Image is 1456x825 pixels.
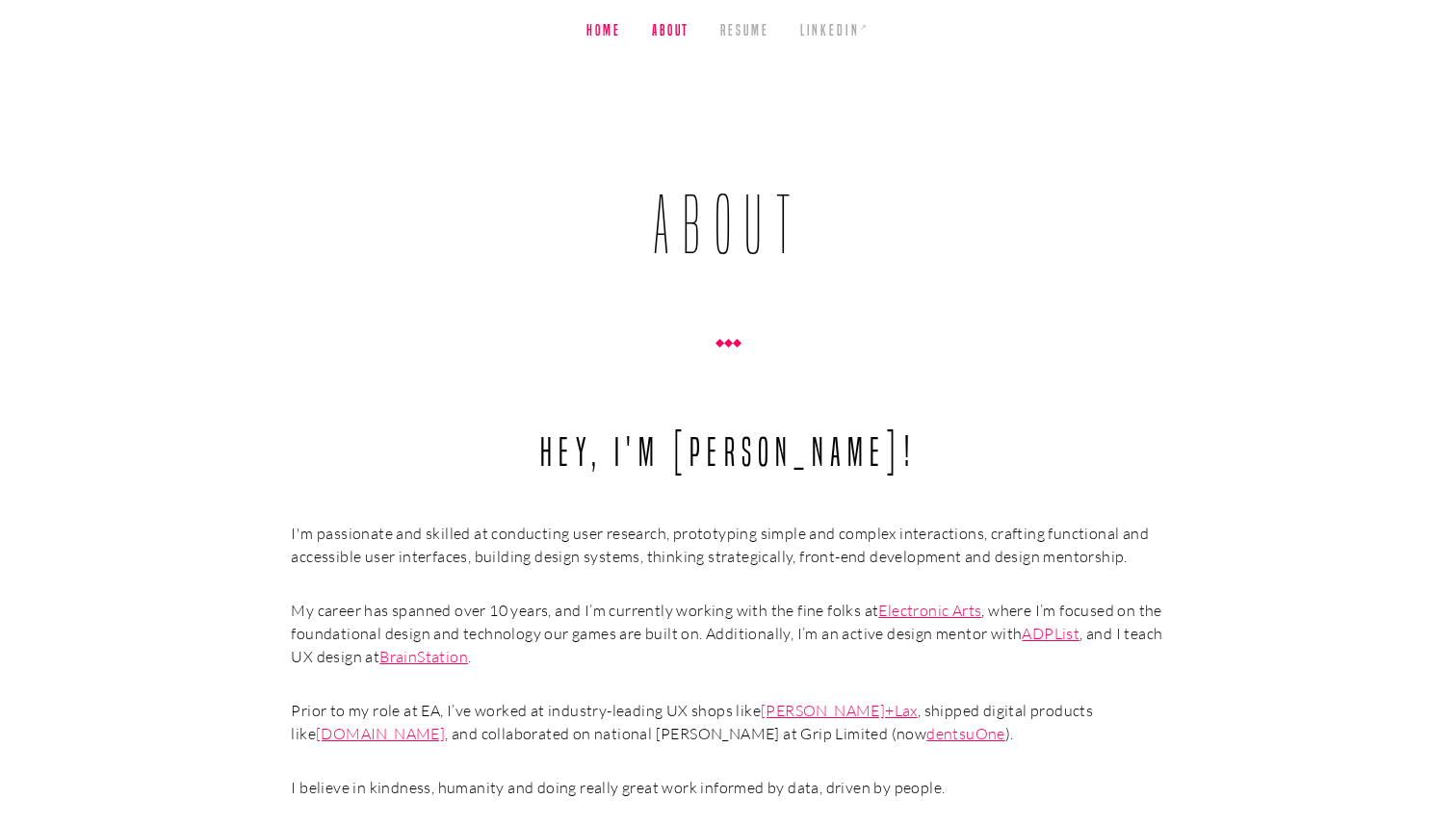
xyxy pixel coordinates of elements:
a: Electronic Arts [878,601,981,620]
h1: About [291,173,1164,277]
p: I believe in kindness, humanity and doing really great work informed by data, driven by people. [291,776,1164,799]
a: [DOMAIN_NAME] [316,724,445,743]
h2: Hey, I'm [PERSON_NAME]! [291,339,1164,476]
a: [PERSON_NAME]+Lax [761,701,918,720]
a: dentsuOne [926,724,1005,743]
sup: ↗ [860,22,870,32]
a: BrainStation [379,647,468,666]
p: I'm passionate and skilled at conducting user research, prototyping simple and complex interactio... [291,522,1164,568]
p: My career has spanned over 10 years, and I’m currently working with the fine folks at , where I’m... [291,599,1164,668]
p: Prior to my role at EA, I’ve worked at industry-leading UX shops like , shipped digital products ... [291,699,1164,745]
a: ADPList [1022,624,1079,643]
